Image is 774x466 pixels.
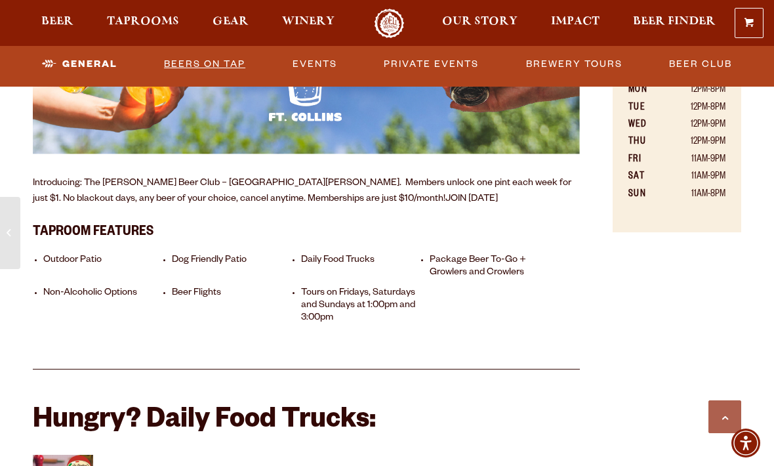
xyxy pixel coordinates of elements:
li: Daily Food Trucks [301,255,424,280]
a: Events [287,49,342,79]
a: General [37,49,123,79]
a: Impact [542,9,608,38]
span: Impact [551,16,600,27]
a: Private Events [378,49,484,79]
a: Scroll to top [708,400,741,433]
li: Tours on Fridays, Saturdays and Sundays at 1:00pm and 3:00pm [301,287,424,326]
li: Beer Flights [172,287,295,326]
td: 12PM-8PM [663,82,725,99]
a: Beer Finder [624,9,724,38]
div: Accessibility Menu [731,429,760,457]
th: TUE [628,100,663,117]
th: SUN [628,186,663,203]
p: Introducing: The [PERSON_NAME] Beer Club – [GEOGRAPHIC_DATA][PERSON_NAME]. Members unlock one pin... [33,176,580,207]
span: Taprooms [107,16,179,27]
span: Beer [41,16,73,27]
a: JOIN [DATE] [445,194,498,205]
a: Beer [33,9,82,38]
h2: Hungry? Daily Food Trucks: [33,406,580,438]
a: Beers on Tap [159,49,251,79]
li: Dog Friendly Patio [172,255,295,280]
span: Beer Finder [633,16,716,27]
a: Gear [204,9,257,38]
span: Winery [282,16,335,27]
span: Gear [213,16,249,27]
th: SAT [628,169,663,186]
a: Brewery Tours [521,49,628,79]
td: 11AM-9PM [663,152,725,169]
h3: Taproom Features [33,217,580,244]
a: Odell Home [365,9,414,38]
a: Our Story [434,9,526,38]
td: 11AM-8PM [663,186,725,203]
th: WED [628,117,663,134]
a: Beer Club [664,49,737,79]
li: Non-Alcoholic Options [43,287,167,326]
th: MON [628,82,663,99]
td: 11AM-9PM [663,169,725,186]
a: Winery [274,9,343,38]
span: Our Story [442,16,518,27]
th: FRI [628,152,663,169]
th: THU [628,134,663,151]
td: 12PM-9PM [663,117,725,134]
li: Package Beer To-Go + Growlers and Crowlers [430,255,553,280]
li: Outdoor Patio [43,255,167,280]
td: 12PM-8PM [663,100,725,117]
a: Taprooms [98,9,188,38]
td: 12PM-9PM [663,134,725,151]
